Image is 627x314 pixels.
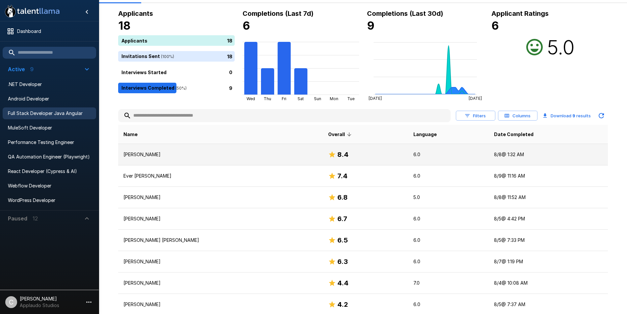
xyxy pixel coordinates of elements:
[328,130,353,138] span: Overall
[118,10,153,17] b: Applicants
[123,130,138,138] span: Name
[367,10,443,17] b: Completions (Last 30d)
[330,96,338,101] tspan: Mon
[123,237,318,243] p: [PERSON_NAME] [PERSON_NAME]
[347,96,354,101] tspan: Tue
[489,144,608,165] td: 8/8 @ 1:32 AM
[413,258,483,265] p: 6.0
[123,151,318,158] p: [PERSON_NAME]
[227,53,232,60] p: 18
[413,130,437,138] span: Language
[540,109,593,122] button: Download 9 results
[489,272,608,294] td: 8/4 @ 10:08 AM
[413,151,483,158] p: 6.0
[489,230,608,251] td: 8/5 @ 7:33 PM
[298,96,304,101] tspan: Sat
[229,84,232,91] p: 9
[243,10,314,17] b: Completions (Last 7d)
[282,96,286,101] tspan: Fri
[456,111,495,121] button: Filters
[413,280,483,286] p: 7.0
[247,96,255,101] tspan: Wed
[123,258,318,265] p: [PERSON_NAME]
[489,187,608,208] td: 8/8 @ 11:52 AM
[123,215,318,222] p: [PERSON_NAME]
[413,194,483,201] p: 5.0
[367,19,375,32] b: 9
[123,194,318,201] p: [PERSON_NAME]
[489,208,608,230] td: 8/5 @ 4:42 PM
[337,171,348,181] h6: 7.4
[264,96,271,101] tspan: Thu
[491,10,549,17] b: Applicant Ratings
[491,19,499,32] b: 6
[337,278,349,288] h6: 4.4
[227,37,232,44] p: 18
[337,299,348,310] h6: 4.2
[123,301,318,308] p: [PERSON_NAME]
[229,69,232,75] p: 0
[494,130,534,138] span: Date Completed
[468,96,482,101] tspan: [DATE]
[337,214,347,224] h6: 6.7
[337,235,348,245] h6: 6.5
[489,165,608,187] td: 8/9 @ 11:16 AM
[413,173,483,179] p: 6.0
[118,19,131,32] b: 18
[337,149,349,160] h6: 8.4
[413,215,483,222] p: 6.0
[498,111,537,121] button: Columns
[572,113,575,118] b: 9
[314,96,321,101] tspan: Sun
[243,19,250,32] b: 6
[547,35,575,59] h2: 5.0
[123,173,318,179] p: Ever [PERSON_NAME]
[413,237,483,243] p: 6.0
[595,109,608,122] button: Updated Today - 2:23 PM
[337,256,348,267] h6: 6.3
[369,96,382,101] tspan: [DATE]
[413,301,483,308] p: 6.0
[489,251,608,272] td: 8/7 @ 1:19 PM
[123,280,318,286] p: [PERSON_NAME]
[337,192,348,203] h6: 6.8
